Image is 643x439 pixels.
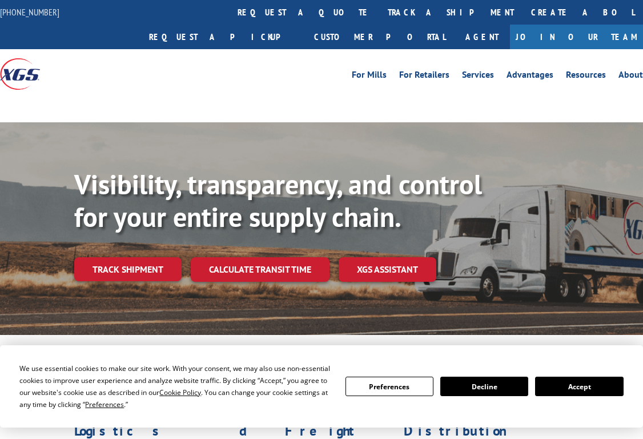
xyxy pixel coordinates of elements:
[510,25,643,49] a: Join Our Team
[191,257,329,282] a: Calculate transit time
[159,388,201,397] span: Cookie Policy
[85,400,124,409] span: Preferences
[566,70,606,83] a: Resources
[339,257,436,282] a: XGS ASSISTANT
[507,70,553,83] a: Advantages
[140,25,306,49] a: Request a pickup
[306,25,454,49] a: Customer Portal
[19,362,331,410] div: We use essential cookies to make our site work. With your consent, we may also use non-essential ...
[74,166,482,235] b: Visibility, transparency, and control for your entire supply chain.
[454,25,510,49] a: Agent
[440,377,528,396] button: Decline
[345,377,433,396] button: Preferences
[399,70,449,83] a: For Retailers
[618,70,643,83] a: About
[462,70,494,83] a: Services
[352,70,387,83] a: For Mills
[74,257,182,281] a: Track shipment
[535,377,623,396] button: Accept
